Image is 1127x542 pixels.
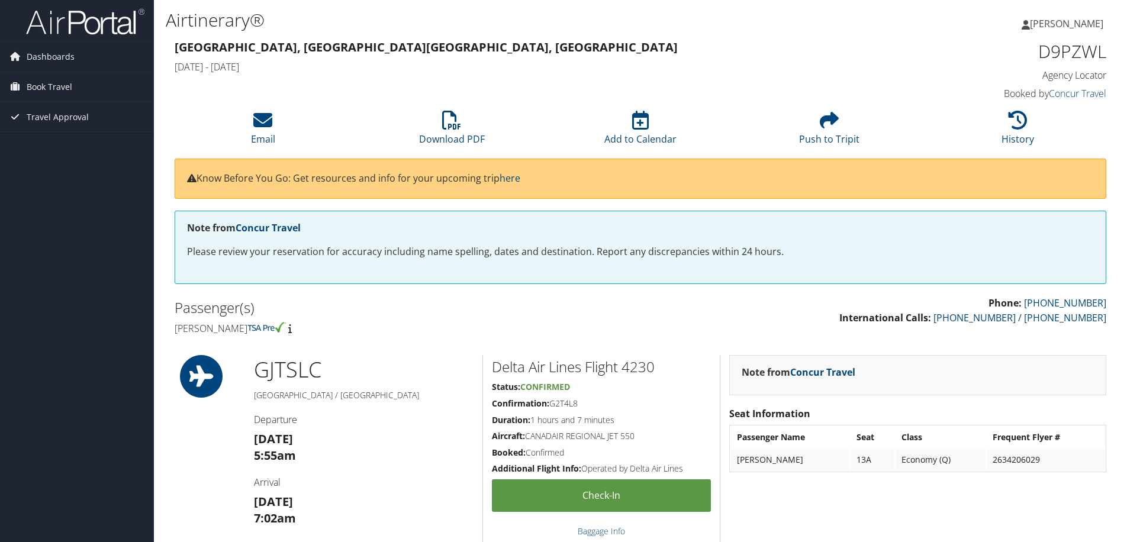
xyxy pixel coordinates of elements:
[175,322,632,335] h4: [PERSON_NAME]
[175,39,678,55] strong: [GEOGRAPHIC_DATA], [GEOGRAPHIC_DATA] [GEOGRAPHIC_DATA], [GEOGRAPHIC_DATA]
[254,447,296,463] strong: 5:55am
[492,357,711,377] h2: Delta Air Lines Flight 4230
[500,172,520,185] a: here
[790,366,855,379] a: Concur Travel
[254,510,296,526] strong: 7:02am
[520,381,570,392] span: Confirmed
[187,221,301,234] strong: Note from
[247,322,286,333] img: tsa-precheck.png
[1022,6,1115,41] a: [PERSON_NAME]
[729,407,810,420] strong: Seat Information
[26,8,144,36] img: airportal-logo.png
[492,447,711,459] h5: Confirmed
[839,311,931,324] strong: International Calls:
[492,430,711,442] h5: CANADAIR REGIONAL JET 550
[933,311,1106,324] a: [PHONE_NUMBER] / [PHONE_NUMBER]
[254,493,293,509] strong: [DATE]
[254,355,474,385] h1: GJT SLC
[27,102,89,132] span: Travel Approval
[492,398,711,409] h5: G2T4L8
[175,298,632,318] h2: Passenger(s)
[731,427,849,448] th: Passenger Name
[419,117,485,146] a: Download PDF
[187,171,1094,186] p: Know Before You Go: Get resources and info for your upcoming trip
[887,69,1106,82] h4: Agency Locator
[492,398,549,409] strong: Confirmation:
[187,244,1094,260] p: Please review your reservation for accuracy including name spelling, dates and destination. Repor...
[254,389,474,401] h5: [GEOGRAPHIC_DATA] / [GEOGRAPHIC_DATA]
[887,87,1106,100] h4: Booked by
[1030,17,1103,30] span: [PERSON_NAME]
[799,117,859,146] a: Push to Tripit
[254,431,293,447] strong: [DATE]
[1002,117,1034,146] a: History
[27,42,75,72] span: Dashboards
[236,221,301,234] a: Concur Travel
[851,449,894,470] td: 13A
[492,414,711,426] h5: 1 hours and 7 minutes
[492,479,711,512] a: Check-in
[492,463,711,475] h5: Operated by Delta Air Lines
[987,427,1105,448] th: Frequent Flyer #
[166,8,798,33] h1: Airtinerary®
[604,117,677,146] a: Add to Calendar
[988,296,1022,309] strong: Phone:
[896,449,986,470] td: Economy (Q)
[1024,296,1106,309] a: [PHONE_NUMBER]
[251,117,275,146] a: Email
[254,476,474,489] h4: Arrival
[887,39,1106,64] h1: D9PZWL
[254,413,474,426] h4: Departure
[492,414,530,425] strong: Duration:
[896,427,986,448] th: Class
[1049,87,1106,100] a: Concur Travel
[578,525,625,537] a: Baggage Info
[175,60,869,73] h4: [DATE] - [DATE]
[742,366,855,379] strong: Note from
[851,427,894,448] th: Seat
[492,447,526,458] strong: Booked:
[27,72,72,102] span: Book Travel
[731,449,849,470] td: [PERSON_NAME]
[492,381,520,392] strong: Status:
[492,430,525,441] strong: Aircraft:
[492,463,581,474] strong: Additional Flight Info:
[987,449,1105,470] td: 2634206029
